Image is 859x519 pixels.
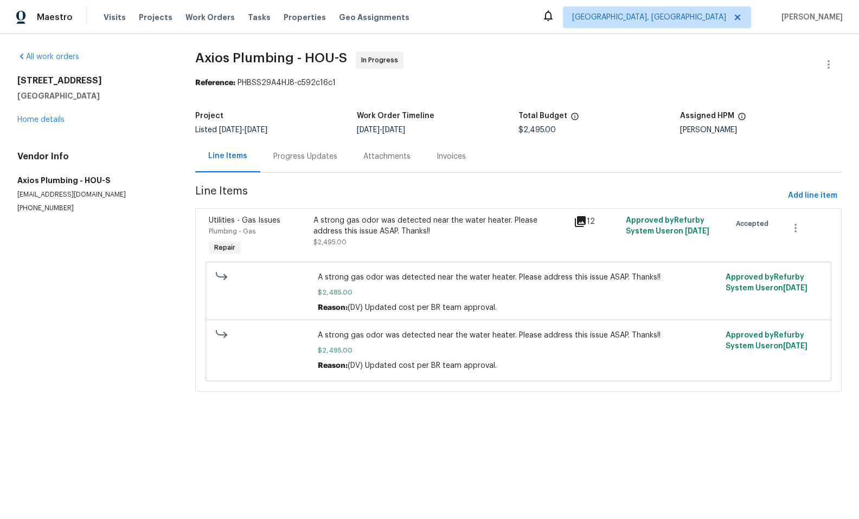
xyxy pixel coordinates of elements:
[736,218,773,229] span: Accepted
[313,215,568,237] div: A strong gas odor was detected near the water heater. Please address this issue ASAP. Thanks!!
[17,75,169,86] h2: [STREET_ADDRESS]
[219,126,267,134] span: -
[17,151,169,162] h4: Vendor Info
[437,151,466,162] div: Invoices
[318,287,719,298] span: $2,485.00
[363,151,411,162] div: Attachments
[209,217,280,224] span: Utilities - Gas Issues
[518,112,567,120] h5: Total Budget
[219,126,242,134] span: [DATE]
[784,186,842,206] button: Add line item
[361,55,402,66] span: In Progress
[738,112,746,126] span: The hpm assigned to this work order.
[195,51,347,64] span: Axios Plumbing - HOU-S
[209,228,255,235] span: Plumbing - Gas
[17,190,169,199] p: [EMAIL_ADDRESS][DOMAIN_NAME]
[318,330,719,341] span: A strong gas odor was detected near the water heater. Please address this issue ASAP. Thanks!!
[680,126,842,134] div: [PERSON_NAME]
[313,239,347,245] span: $2,495.00
[357,126,380,134] span: [DATE]
[17,53,79,61] a: All work orders
[318,272,719,283] span: A strong gas odor was detected near the water heater. Please address this issue ASAP. Thanks!!
[185,12,235,23] span: Work Orders
[685,228,709,235] span: [DATE]
[318,304,348,312] span: Reason:
[210,242,240,253] span: Repair
[17,204,169,213] p: [PHONE_NUMBER]
[357,126,405,134] span: -
[570,112,579,126] span: The total cost of line items that have been proposed by Opendoor. This sum includes line items th...
[318,345,719,356] span: $2,495.00
[783,284,807,292] span: [DATE]
[273,151,337,162] div: Progress Updates
[195,112,223,120] h5: Project
[726,274,807,292] span: Approved by Refurby System User on
[788,189,837,203] span: Add line item
[37,12,73,23] span: Maestro
[777,12,843,23] span: [PERSON_NAME]
[339,12,409,23] span: Geo Assignments
[348,304,497,312] span: (DV) Updated cost per BR team approval.
[195,79,235,87] b: Reference:
[284,12,326,23] span: Properties
[348,362,497,369] span: (DV) Updated cost per BR team approval.
[17,175,169,186] h5: Axios Plumbing - HOU-S
[626,217,709,235] span: Approved by Refurby System User on
[572,12,726,23] span: [GEOGRAPHIC_DATA], [GEOGRAPHIC_DATA]
[783,342,807,350] span: [DATE]
[726,332,807,350] span: Approved by Refurby System User on
[195,186,784,206] span: Line Items
[245,126,267,134] span: [DATE]
[208,151,247,161] div: Line Items
[17,90,169,101] h5: [GEOGRAPHIC_DATA]
[248,14,271,21] span: Tasks
[17,116,65,124] a: Home details
[680,112,734,120] h5: Assigned HPM
[357,112,434,120] h5: Work Order Timeline
[574,215,619,228] div: 12
[195,77,842,88] div: PHBSS29A4HJ8-c592c16c1
[104,12,126,23] span: Visits
[195,126,267,134] span: Listed
[518,126,556,134] span: $2,495.00
[382,126,405,134] span: [DATE]
[139,12,172,23] span: Projects
[318,362,348,369] span: Reason:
